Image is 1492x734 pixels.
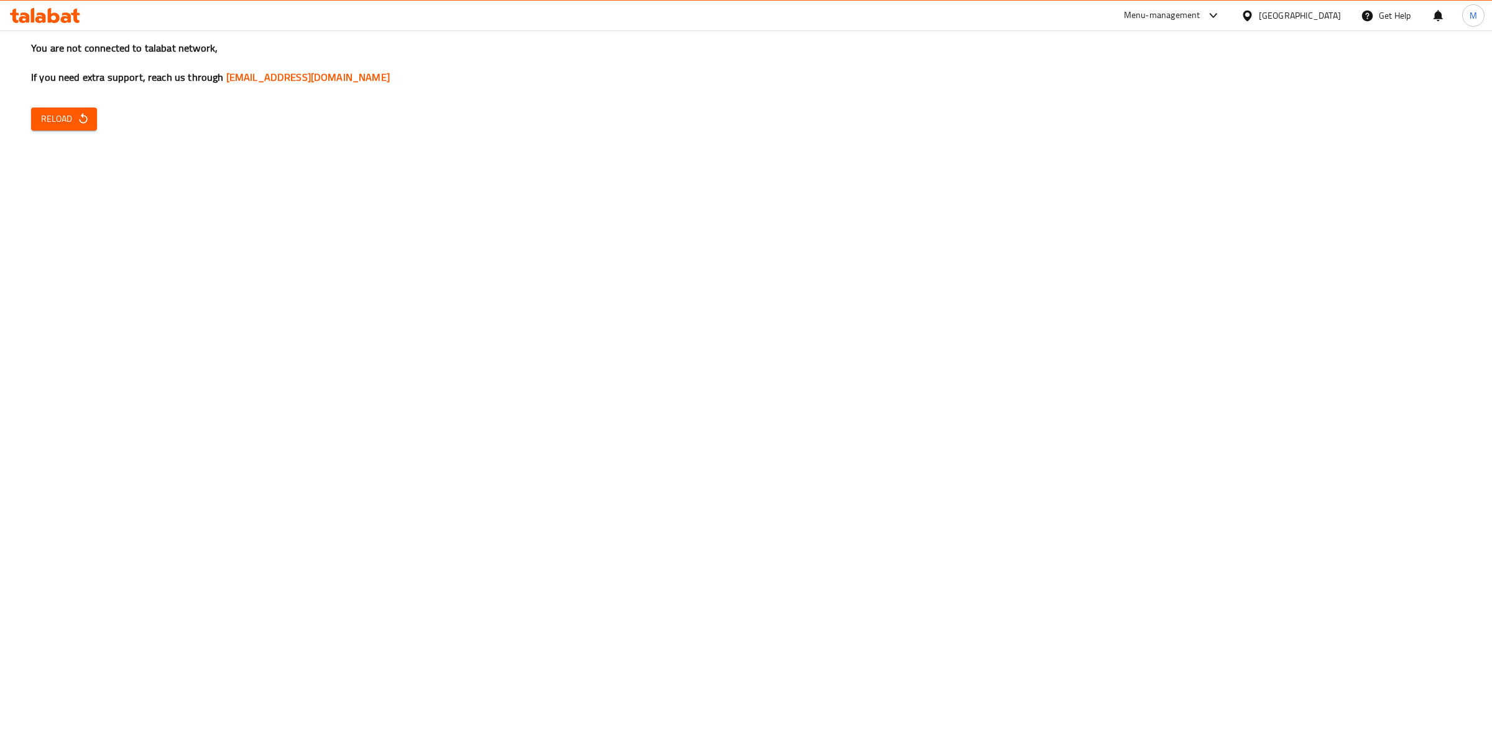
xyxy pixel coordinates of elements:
div: Menu-management [1124,8,1200,23]
a: [EMAIL_ADDRESS][DOMAIN_NAME] [226,68,390,86]
div: [GEOGRAPHIC_DATA] [1259,9,1341,22]
span: M [1470,9,1477,22]
h3: You are not connected to talabat network, If you need extra support, reach us through [31,41,1461,85]
span: Reload [41,111,87,127]
button: Reload [31,108,97,131]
